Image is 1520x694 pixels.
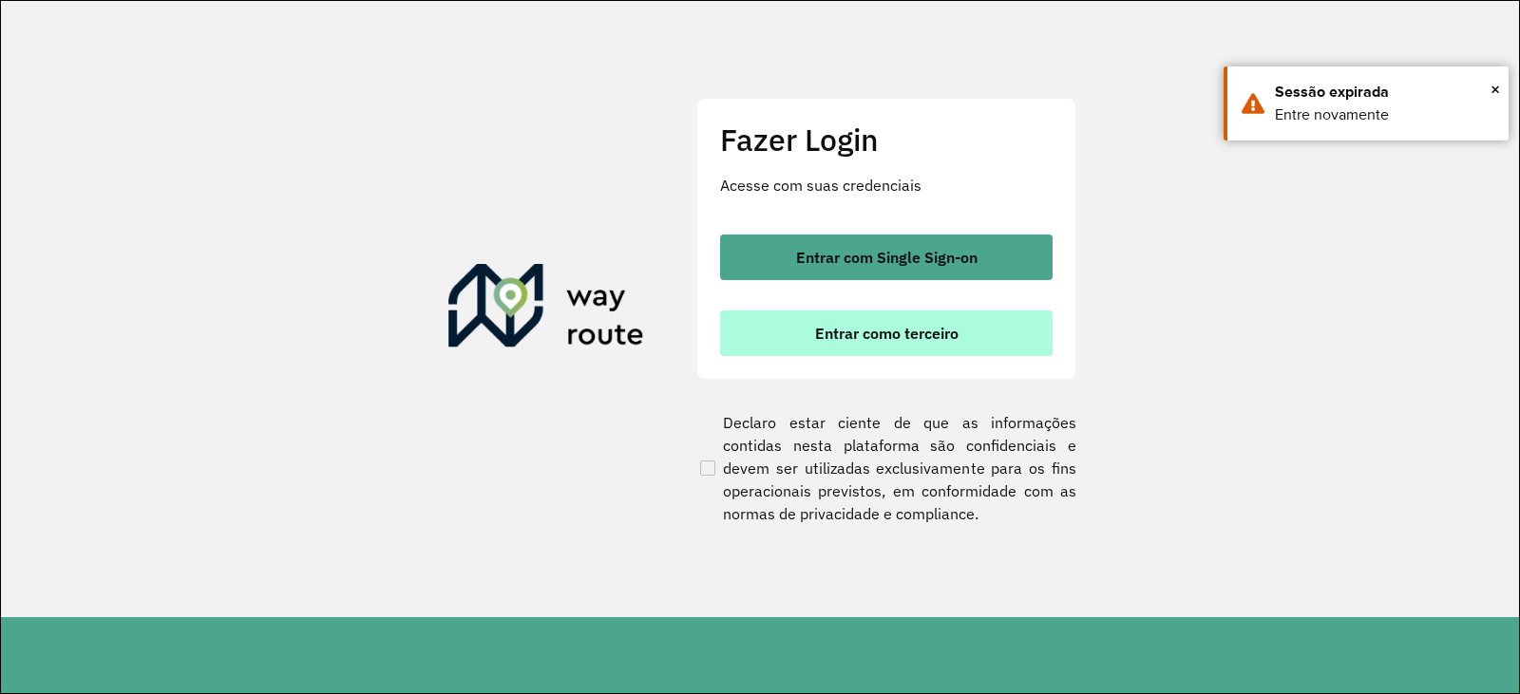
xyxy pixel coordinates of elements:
[720,174,1053,197] p: Acesse com suas credenciais
[796,250,978,265] span: Entrar com Single Sign-on
[815,326,959,341] span: Entrar como terceiro
[1491,75,1500,103] button: Close
[696,411,1076,525] label: Declaro estar ciente de que as informações contidas nesta plataforma são confidenciais e devem se...
[1491,75,1500,103] span: ×
[448,264,644,355] img: Roteirizador AmbevTech
[720,234,1053,280] button: button
[720,310,1053,356] button: button
[1275,81,1494,103] div: Sessão expirada
[1275,103,1494,126] div: Entre novamente
[720,122,1053,158] h2: Fazer Login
